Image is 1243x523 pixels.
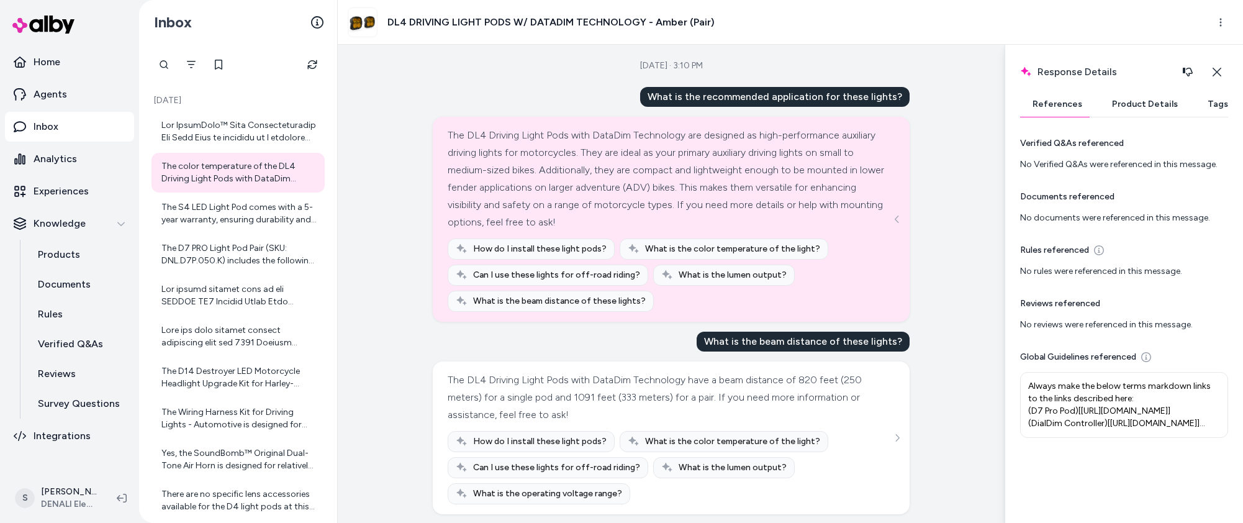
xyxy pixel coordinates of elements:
[1020,60,1200,84] h2: Response Details
[5,176,134,206] a: Experiences
[161,201,317,226] div: The S4 LED Light Pod comes with a 5-year warranty, ensuring durability and quality. This warranty...
[1020,191,1114,203] p: Documents referenced
[5,144,134,174] a: Analytics
[161,119,317,144] div: Lor IpsumDolo™ Sita Consecteturadip Eli Sedd Eius te incididu ut l etdolorem ali eni adm ve quis ...
[41,486,97,498] p: [PERSON_NAME]
[679,462,787,474] span: What is the lumen output?
[645,243,820,255] span: What is the color temperature of the light?
[890,212,905,227] button: See more
[473,488,622,500] span: What is the operating voltage range?
[5,209,134,239] button: Knowledge
[473,295,646,307] span: What is the beam distance of these lights?
[448,127,892,231] div: The DL4 Driving Light Pods with DataDim Technology are designed as high-performance auxiliary dri...
[151,112,325,152] a: Lor IpsumDolo™ Sita Consecteturadip Eli Sedd Eius te incididu ut l etdolorem ali eni adm ve quis ...
[38,337,103,352] p: Verified Q&As
[1020,298,1100,310] p: Reviews referenced
[161,488,317,513] div: There are no specific lens accessories available for the D4 light pods at this time. If you are i...
[161,365,317,390] div: The D14 Destroyer LED Motorcycle Headlight Upgrade Kit for Harley-Davidson Road Glide features an...
[1020,137,1124,150] p: Verified Q&As referenced
[25,359,134,389] a: Reviews
[1020,92,1095,117] button: References
[645,435,820,448] span: What is the color temperature of the light?
[151,399,325,439] a: The Wiring Harness Kit for Driving Lights - Automotive is designed for installing DENALI auxiliar...
[473,435,607,448] span: How do I install these light pods?
[38,307,63,322] p: Rules
[473,269,640,281] span: Can I use these lights for off-road riding?
[38,247,80,262] p: Products
[34,55,60,70] p: Home
[161,324,317,349] div: Lore ips dolo sitamet consect adipiscing elit sed 7391 Doeiusm Tempor 070: - [IncidIdu5 Utlab Etd...
[161,283,317,308] div: Lor ipsumd sitamet cons ad eli SEDDOE TE7 Incidid Utlab Etdo magna al enima minimveniam quisnostr...
[34,184,89,199] p: Experiences
[448,371,892,424] div: The DL4 Driving Light Pods with DataDim Technology have a beam distance of 820 feet (250 meters) ...
[1020,244,1089,257] p: Rules referenced
[697,332,910,352] div: What is the beam distance of these lights?
[5,80,134,109] a: Agents
[679,269,787,281] span: What is the lumen output?
[473,243,607,255] span: How do I install these light pods?
[34,429,91,443] p: Integrations
[5,112,134,142] a: Inbox
[151,317,325,357] a: Lore ips dolo sitamet consect adipiscing elit sed 7391 Doeiusm Tempor 070: - [IncidIdu5 Utlab Etd...
[179,52,204,77] button: Filter
[151,276,325,316] a: Lor ipsumd sitamet cons ad eli SEDDOE TE7 Incidid Utlab Etdo magna al enima minimveniam quisnostr...
[161,406,317,431] div: The Wiring Harness Kit for Driving Lights - Automotive is designed for installing DENALI auxiliar...
[34,119,58,134] p: Inbox
[34,216,86,231] p: Knowledge
[15,488,35,508] span: S
[38,277,91,292] p: Documents
[151,440,325,480] a: Yes, the SoundBomb™ Original Dual-Tone Air Horn is designed for relatively easy installation. Man...
[300,52,325,77] button: Refresh
[34,87,67,102] p: Agents
[151,358,325,398] a: The D14 Destroyer LED Motorcycle Headlight Upgrade Kit for Harley-Davidson Road Glide features an...
[25,240,134,270] a: Products
[161,160,317,185] div: The color temperature of the DL4 Driving Light Pods with DataDim Technology is 6000K, which provi...
[151,194,325,234] a: The S4 LED Light Pod comes with a 5-year warranty, ensuring durability and quality. This warranty...
[38,396,120,411] p: Survey Questions
[38,366,76,381] p: Reviews
[1100,92,1190,117] button: Product Details
[25,329,134,359] a: Verified Q&As
[1020,351,1136,363] p: Global Guidelines referenced
[25,299,134,329] a: Rules
[1020,319,1228,331] div: No reviews were referenced in this message.
[348,8,377,37] img: DNL.DL4.050.A.K_catalog.jpg
[151,94,325,107] p: [DATE]
[151,153,325,193] a: The color temperature of the DL4 Driving Light Pods with DataDim Technology is 6000K, which provi...
[1020,158,1228,171] div: No Verified Q&As were referenced in this message.
[151,481,325,521] a: There are no specific lens accessories available for the D4 light pods at this time. If you are i...
[154,13,192,32] h2: Inbox
[161,447,317,472] div: Yes, the SoundBomb™ Original Dual-Tone Air Horn is designed for relatively easy installation. Man...
[1028,380,1220,430] p: Always make the below terms markdown links to the links described here: (D7 Pro Pod)[[URL][DOMAIN...
[1195,92,1241,117] button: Tags
[1020,212,1228,224] div: No documents were referenced in this message.
[7,478,107,518] button: S[PERSON_NAME]DENALI Electronics
[5,421,134,451] a: Integrations
[12,16,75,34] img: alby Logo
[890,430,905,445] button: See more
[41,498,97,511] span: DENALI Electronics
[473,462,640,474] span: Can I use these lights for off-road riding?
[387,15,715,30] h3: DL4 DRIVING LIGHT PODS W/ DATADIM TECHNOLOGY - Amber (Pair)
[640,60,703,72] div: [DATE] · 3:10 PM
[34,152,77,166] p: Analytics
[25,270,134,299] a: Documents
[640,87,910,107] div: What is the recommended application for these lights?
[5,47,134,77] a: Home
[161,242,317,267] div: The D7 PRO Light Pod Pair (SKU: DNL.D7P.050.K) includes the following: - 2x D7 PRO Light Pods wit...
[25,389,134,419] a: Survey Questions
[151,235,325,275] a: The D7 PRO Light Pod Pair (SKU: DNL.D7P.050.K) includes the following: - 2x D7 PRO Light Pods wit...
[1020,265,1228,278] div: No rules were referenced in this message.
